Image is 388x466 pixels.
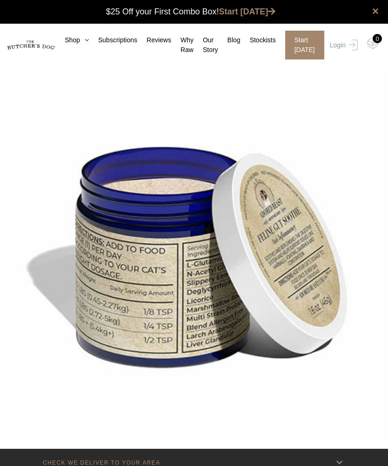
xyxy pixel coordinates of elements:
div: 0 [373,34,382,43]
a: Why Raw [171,35,194,55]
a: Subscriptions [89,35,137,45]
a: Start [DATE] [276,31,328,59]
a: Stockists [241,35,276,45]
a: Shop [55,35,89,45]
a: Login [328,31,358,59]
a: Reviews [137,35,171,45]
a: Blog [218,35,241,45]
img: TBD_Cart-Empty.png [367,37,379,49]
a: close [372,6,379,17]
span: Start [DATE] [285,31,324,59]
a: Start [DATE] [219,7,276,16]
p: CHECK WE DELIVER TO YOUR AREA [43,459,161,466]
a: Our Story [194,35,218,55]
